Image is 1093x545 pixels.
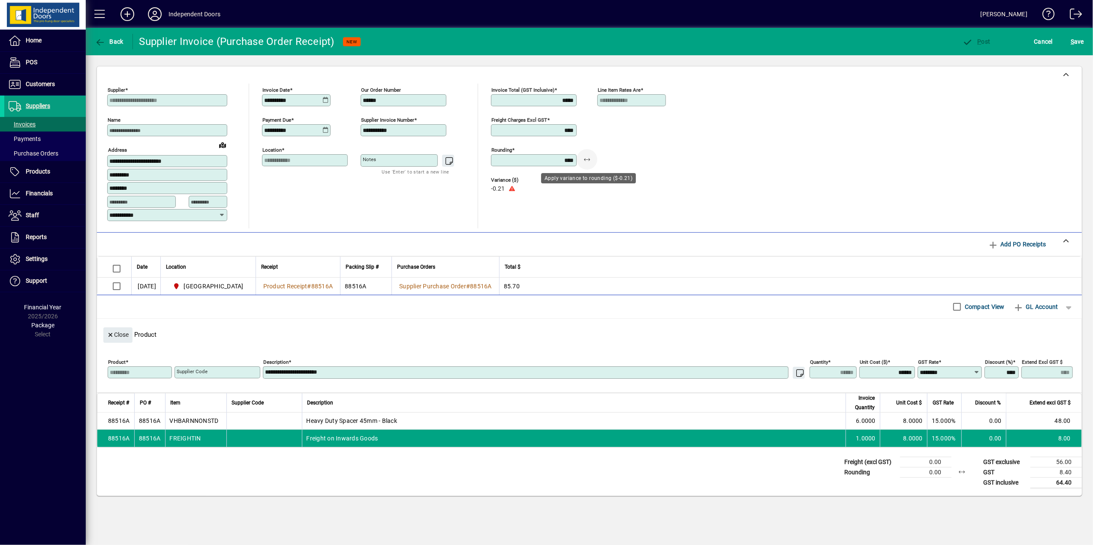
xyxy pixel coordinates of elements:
[1032,34,1055,49] button: Cancel
[979,477,1030,488] td: GST inclusive
[981,7,1027,21] div: [PERSON_NAME]
[86,34,133,49] app-page-header-button: Back
[927,430,961,447] td: 15.000%
[9,135,41,142] span: Payments
[108,117,120,123] mat-label: Name
[1006,413,1081,430] td: 48.00
[262,87,290,93] mat-label: Invoice date
[262,117,291,123] mat-label: Payment due
[4,249,86,270] a: Settings
[840,457,900,467] td: Freight (excl GST)
[1034,35,1053,48] span: Cancel
[97,430,134,447] td: 88516A
[1036,2,1055,30] a: Knowledge Base
[134,413,165,430] td: 88516A
[134,430,165,447] td: 88516A
[166,262,186,272] span: Location
[26,81,55,87] span: Customers
[1030,467,1082,477] td: 8.40
[1022,359,1063,365] mat-label: Extend excl GST $
[31,322,54,329] span: Package
[138,282,157,290] span: [DATE]
[1009,299,1063,314] button: GL Account
[963,38,991,45] span: ost
[397,262,435,272] span: Purchase Orders
[9,121,36,128] span: Invoices
[26,102,50,109] span: Suppliers
[26,168,50,175] span: Products
[1006,430,1081,447] td: 8.00
[978,38,982,45] span: P
[346,39,357,45] span: NEW
[598,87,641,93] mat-label: Line item rates are
[361,117,414,123] mat-label: Supplier invoice number
[302,430,846,447] td: Freight on Inwards Goods
[95,38,123,45] span: Back
[880,430,927,447] td: 8.0000
[311,283,333,290] span: 88516A
[169,7,220,21] div: Independent Doors
[137,262,148,272] span: Date
[4,205,86,226] a: Staff
[361,87,401,93] mat-label: Our order number
[979,467,1030,477] td: GST
[140,398,151,407] span: PO #
[985,359,1013,365] mat-label: Discount (%)
[491,186,505,192] span: -0.21
[4,270,86,292] a: Support
[93,34,126,49] button: Back
[810,359,828,365] mat-label: Quantity
[963,302,1005,311] label: Compact View
[846,430,880,447] td: 1.0000
[232,398,264,407] span: Supplier Code
[26,190,53,197] span: Financials
[1071,35,1084,48] span: ave
[975,398,1001,407] span: Discount %
[107,328,129,342] span: Close
[491,177,542,183] span: Variance ($)
[840,467,900,477] td: Rounding
[1013,300,1058,314] span: GL Account
[261,262,335,272] div: Receipt
[170,416,219,425] div: VHBARNNONSTD
[307,283,311,290] span: #
[24,304,62,311] span: Financial Year
[961,413,1006,430] td: 0.00
[262,147,282,153] mat-label: Location
[4,183,86,204] a: Financials
[933,398,954,407] span: GST Rate
[4,161,86,183] a: Products
[4,52,86,73] a: POS
[505,262,521,272] span: Total $
[137,262,155,272] div: Date
[961,430,1006,447] td: 0.00
[97,319,1082,345] div: Product
[261,262,278,272] span: Receipt
[1030,398,1071,407] span: Extend excl GST $
[263,283,307,290] span: Product Receipt
[141,6,169,22] button: Profile
[900,467,951,477] td: 0.00
[170,434,201,443] div: FREIGHTIN
[491,117,547,123] mat-label: Freight charges excl GST
[307,398,334,407] span: Description
[26,277,47,284] span: Support
[26,255,48,262] span: Settings
[4,146,86,161] a: Purchase Orders
[103,327,132,343] button: Close
[382,167,449,177] mat-hint: Use 'Enter' to start a new line
[97,413,134,430] td: 88516A
[985,237,1050,252] button: Add PO Receipts
[184,282,244,290] span: [GEOGRAPHIC_DATA]
[396,281,495,291] a: Supplier Purchase Order#88516A
[491,147,512,153] mat-label: Rounding
[260,281,336,291] a: Product Receipt#88516A
[4,30,86,51] a: Home
[177,368,208,374] mat-label: Supplier Code
[4,227,86,248] a: Reports
[101,330,135,338] app-page-header-button: Close
[108,359,126,365] mat-label: Product
[470,283,492,290] span: 88516A
[4,74,86,95] a: Customers
[927,413,961,430] td: 15.000%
